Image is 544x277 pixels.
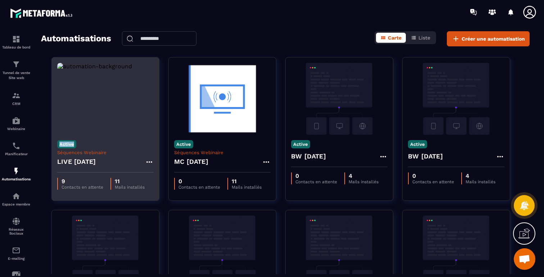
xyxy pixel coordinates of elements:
[2,241,31,266] a: emailemailE-mailing
[418,35,430,41] span: Liste
[514,248,535,270] div: Ouvrir le chat
[232,178,262,185] p: 11
[2,111,31,136] a: automationsautomationsWebinaire
[408,151,443,161] h4: BW [DATE]
[2,29,31,55] a: formationformationTableau de bord
[295,179,337,184] p: Contacts en attente
[2,161,31,186] a: automationsautomationsAutomatisations
[174,150,271,155] p: Séquences Webinaire
[62,178,103,185] p: 9
[2,257,31,260] p: E-mailing
[12,246,21,255] img: email
[12,167,21,175] img: automations
[407,33,435,43] button: Liste
[12,60,21,69] img: formation
[12,91,21,100] img: formation
[12,35,21,43] img: formation
[2,55,31,86] a: formationformationTunnel de vente Site web
[174,157,208,167] h4: MC [DATE]
[2,227,31,235] p: Réseaux Sociaux
[57,63,154,135] img: automation-background
[2,212,31,241] a: social-networksocial-networkRéseaux Sociaux
[2,202,31,206] p: Espace membre
[57,157,96,167] h4: LIVE [DATE]
[447,31,530,46] button: Créer une automatisation
[57,140,76,148] p: Active
[462,35,525,42] span: Créer une automatisation
[41,31,111,46] h2: Automatisations
[232,185,262,190] p: Mails installés
[466,179,495,184] p: Mails installés
[376,33,406,43] button: Carte
[12,217,21,226] img: social-network
[2,45,31,49] p: Tableau de bord
[10,6,75,20] img: logo
[412,179,454,184] p: Contacts en attente
[12,192,21,200] img: automations
[295,172,337,179] p: 0
[62,185,103,190] p: Contacts en attente
[2,70,31,80] p: Tunnel de vente Site web
[2,186,31,212] a: automationsautomationsEspace membre
[466,172,495,179] p: 4
[291,140,310,148] p: Active
[349,172,378,179] p: 4
[2,102,31,106] p: CRM
[178,185,220,190] p: Contacts en attente
[174,63,271,135] img: automation-background
[2,177,31,181] p: Automatisations
[12,116,21,125] img: automations
[12,142,21,150] img: scheduler
[57,150,154,155] p: Séquences Webinaire
[408,140,427,148] p: Active
[115,185,145,190] p: Mails installés
[291,63,387,135] img: automation-background
[115,178,145,185] p: 11
[349,179,378,184] p: Mails installés
[2,86,31,111] a: formationformationCRM
[2,152,31,156] p: Planificateur
[178,178,220,185] p: 0
[408,63,504,135] img: automation-background
[291,151,326,161] h4: BW [DATE]
[174,140,193,148] p: Active
[2,127,31,131] p: Webinaire
[388,35,402,41] span: Carte
[2,136,31,161] a: schedulerschedulerPlanificateur
[412,172,454,179] p: 0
